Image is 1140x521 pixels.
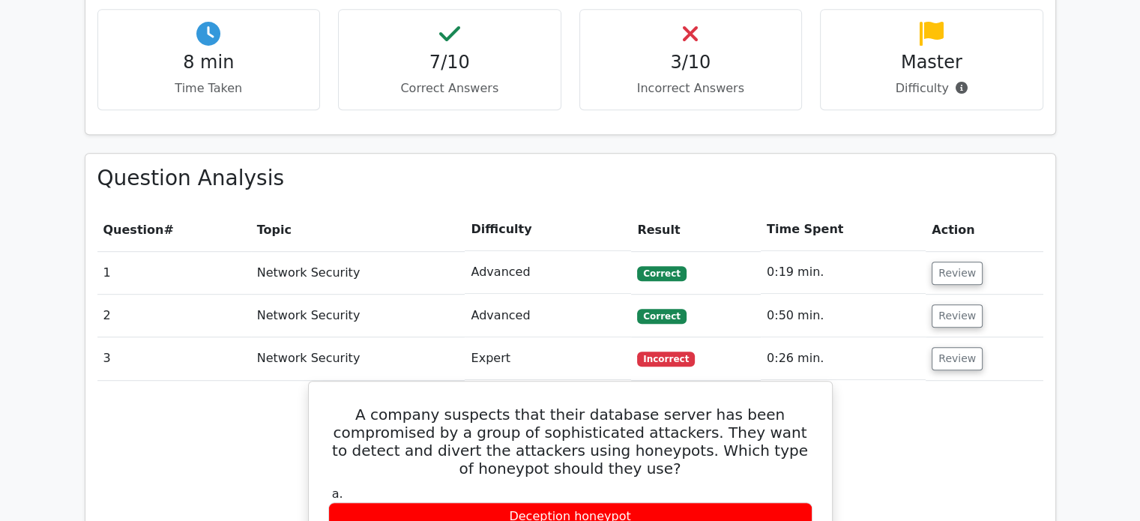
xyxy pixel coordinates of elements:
[110,79,308,97] p: Time Taken
[465,208,631,251] th: Difficulty
[97,337,251,380] td: 3
[97,295,251,337] td: 2
[637,309,686,324] span: Correct
[932,262,983,285] button: Review
[332,487,343,501] span: a.
[327,406,814,478] h5: A company suspects that their database server has been compromised by a group of sophisticated at...
[97,251,251,294] td: 1
[592,79,790,97] p: Incorrect Answers
[833,79,1031,97] p: Difficulty
[351,52,549,73] h4: 7/10
[251,295,465,337] td: Network Security
[97,166,1043,191] h3: Question Analysis
[761,251,926,294] td: 0:19 min.
[761,337,926,380] td: 0:26 min.
[103,223,164,237] span: Question
[637,266,686,281] span: Correct
[637,352,695,367] span: Incorrect
[833,52,1031,73] h4: Master
[926,208,1043,251] th: Action
[110,52,308,73] h4: 8 min
[251,208,465,251] th: Topic
[761,208,926,251] th: Time Spent
[97,208,251,251] th: #
[351,79,549,97] p: Correct Answers
[631,208,761,251] th: Result
[592,52,790,73] h4: 3/10
[251,337,465,380] td: Network Security
[932,304,983,328] button: Review
[465,337,631,380] td: Expert
[251,251,465,294] td: Network Security
[932,347,983,370] button: Review
[465,295,631,337] td: Advanced
[761,295,926,337] td: 0:50 min.
[465,251,631,294] td: Advanced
